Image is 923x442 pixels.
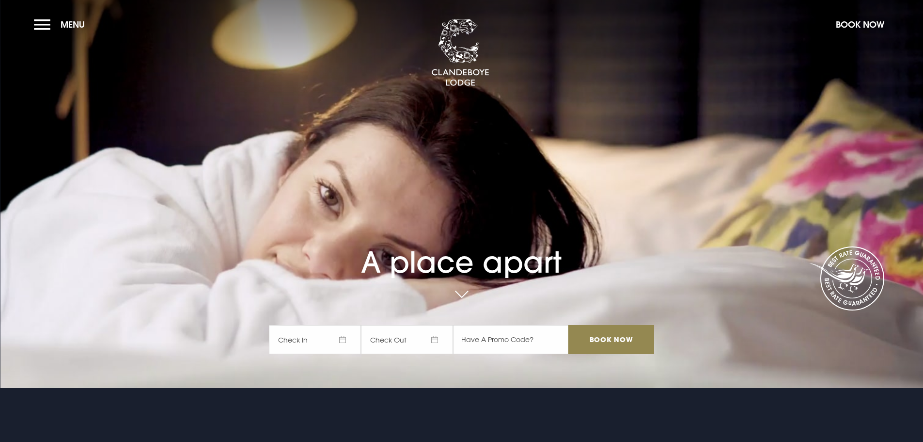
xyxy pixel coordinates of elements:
span: Menu [61,19,85,30]
h1: A place apart [269,218,654,279]
input: Book Now [568,325,654,354]
img: Clandeboye Lodge [431,19,489,87]
button: Menu [34,14,90,35]
button: Book Now [831,14,889,35]
span: Check Out [361,325,453,354]
input: Have A Promo Code? [453,325,568,354]
span: Check In [269,325,361,354]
